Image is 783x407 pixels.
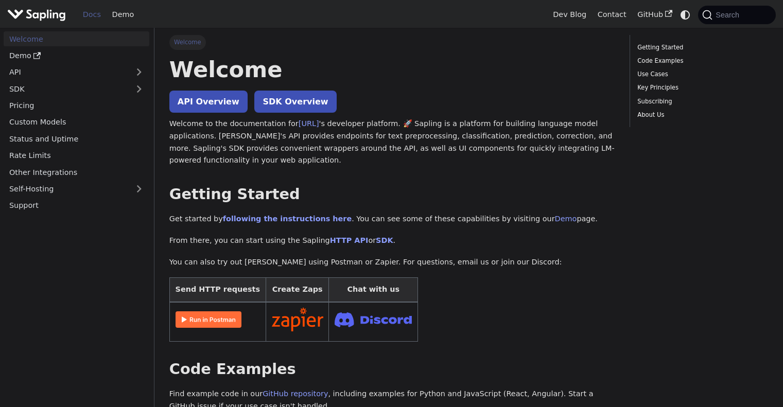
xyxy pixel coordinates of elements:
[637,69,764,79] a: Use Cases
[169,360,615,379] h2: Code Examples
[547,7,591,23] a: Dev Blog
[4,31,149,46] a: Welcome
[637,97,764,107] a: Subscribing
[592,7,632,23] a: Contact
[632,7,677,23] a: GitHub
[263,390,328,398] a: GitHub repository
[7,7,69,22] a: Sapling.aiSapling.ai
[77,7,107,23] a: Docs
[129,65,149,80] button: Expand sidebar category 'API'
[329,278,418,302] th: Chat with us
[169,256,615,269] p: You can also try out [PERSON_NAME] using Postman or Zapier. For questions, email us or join our D...
[698,6,775,24] button: Search (Command+K)
[7,7,66,22] img: Sapling.ai
[4,98,149,113] a: Pricing
[678,7,693,22] button: Switch between dark and light mode (currently system mode)
[169,118,615,167] p: Welcome to the documentation for 's developer platform. 🚀 Sapling is a platform for building lang...
[637,83,764,93] a: Key Principles
[4,198,149,213] a: Support
[4,48,149,63] a: Demo
[4,131,149,146] a: Status and Uptime
[272,308,323,331] img: Connect in Zapier
[4,65,129,80] a: API
[4,182,149,197] a: Self-Hosting
[555,215,577,223] a: Demo
[169,278,266,302] th: Send HTTP requests
[254,91,336,113] a: SDK Overview
[4,81,129,96] a: SDK
[4,165,149,180] a: Other Integrations
[169,213,615,225] p: Get started by . You can see some of these capabilities by visiting our page.
[712,11,745,19] span: Search
[4,115,149,130] a: Custom Models
[169,185,615,204] h2: Getting Started
[4,148,149,163] a: Rate Limits
[637,43,764,52] a: Getting Started
[223,215,352,223] a: following the instructions here
[299,119,319,128] a: [URL]
[169,56,615,83] h1: Welcome
[107,7,140,23] a: Demo
[266,278,329,302] th: Create Zaps
[169,235,615,247] p: From there, you can start using the Sapling or .
[376,236,393,244] a: SDK
[637,110,764,120] a: About Us
[169,35,206,49] span: Welcome
[169,35,615,49] nav: Breadcrumbs
[129,81,149,96] button: Expand sidebar category 'SDK'
[637,56,764,66] a: Code Examples
[176,311,241,328] img: Run in Postman
[169,91,248,113] a: API Overview
[335,309,412,330] img: Join Discord
[330,236,369,244] a: HTTP API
